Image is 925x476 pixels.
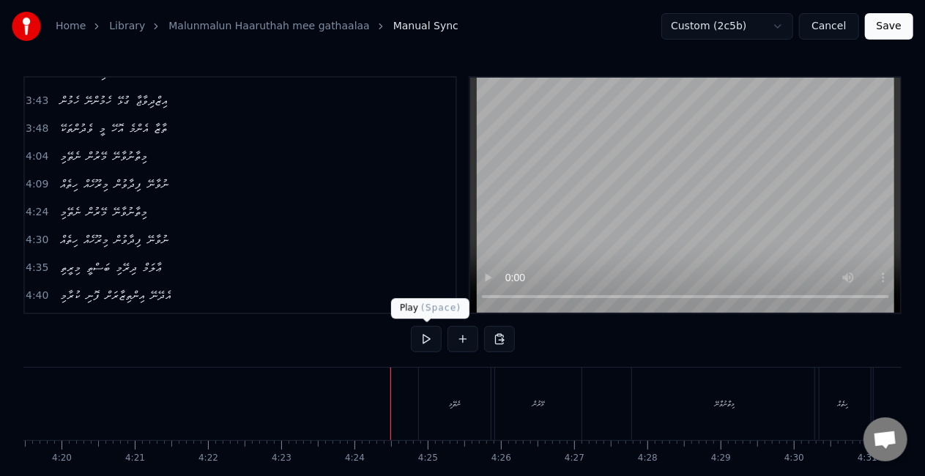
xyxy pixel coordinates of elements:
div: 4:23 [272,453,291,464]
span: ތާޒާ [152,120,168,137]
div: 4:28 [638,453,658,464]
nav: breadcrumb [56,19,458,34]
span: ގުޅޭ [116,92,131,109]
span: ނެތޭމި [59,148,82,165]
span: އޮހޭ [110,120,125,137]
div: 4:27 [565,453,584,464]
span: މިރޫހެއް [82,231,110,248]
div: 4:21 [125,453,145,464]
span: އިންތިޒާރަށް [104,287,146,304]
div: Open chat [863,417,907,461]
span: އެދޭނޭ [149,287,172,304]
span: މޭރުން [85,148,108,165]
div: މޭރުން [532,398,544,409]
div: މިތާނުވާނޭ [716,398,735,409]
span: މިރޫހެއް [82,176,110,193]
span: މިތާނުވާނޭ [111,204,149,220]
div: 4:26 [491,453,511,464]
span: 3:48 [26,122,48,136]
span: އިޒްދިވާޖާ [134,92,168,109]
span: ހެމުން [59,92,81,109]
span: ހެމުންނޭ [83,92,113,109]
div: 4:25 [418,453,438,464]
span: އެންމެ [127,120,149,137]
span: ވެދުންތަކޭ [59,120,94,137]
span: 4:04 [26,149,48,164]
span: ބަސްތީ [85,259,111,276]
div: 4:30 [784,453,804,464]
span: ނުވާނޭ [146,176,170,193]
span: 4:30 [26,233,48,248]
div: 4:24 [345,453,365,464]
span: ދިރޭމި [114,259,138,276]
div: 4:31 [858,453,877,464]
a: Library [109,19,145,34]
span: މީ [97,120,107,137]
span: 4:09 [26,177,48,192]
div: 4:20 [52,453,72,464]
span: ހިތެއް [59,231,79,248]
span: ކުރާމި [59,287,81,304]
div: 4:29 [711,453,731,464]
span: ހިތެއް [59,176,79,193]
span: ( Space ) [421,302,461,313]
span: Manual Sync [393,19,458,34]
button: Cancel [799,13,858,40]
span: 4:40 [26,289,48,303]
span: މިރީތި [59,259,82,276]
a: Malunmalun Haaruthah mee gathaalaa [168,19,370,34]
span: 4:24 [26,205,48,220]
span: މޭރުން [85,204,108,220]
span: 4:35 [26,261,48,275]
span: ފިދާވުން [113,176,143,193]
button: Save [865,13,913,40]
span: ޢާލަމް [141,259,163,276]
img: youka [12,12,41,41]
span: 3:43 [26,94,48,108]
span: ފޮނި [84,287,101,304]
div: ނެތޭމި [449,398,461,409]
span: ފިދާވުން [113,231,143,248]
div: 4:22 [198,453,218,464]
div: ހިތެއް [837,398,848,409]
a: Home [56,19,86,34]
span: މިތާނުވާނޭ [111,148,149,165]
span: ނުވާނޭ [146,231,170,248]
div: Play [391,298,469,319]
span: ނެތޭމި [59,204,82,220]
